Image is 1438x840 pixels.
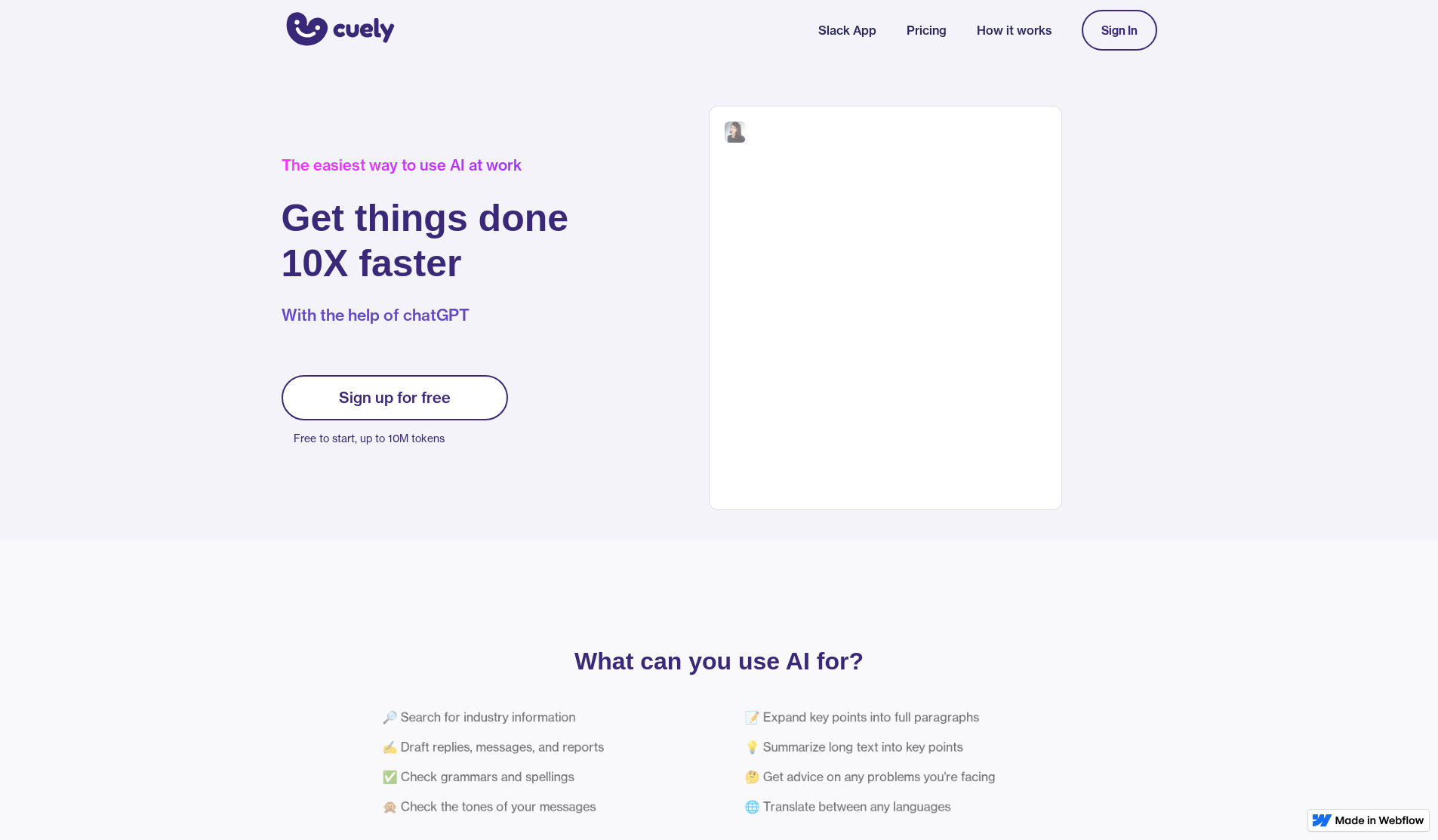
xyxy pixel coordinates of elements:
a: Pricing [907,21,947,39]
a: home [282,2,395,58]
a: Slack App [818,21,876,39]
div: 📝 Expand key points into full paragraphs 💡 Summarize long text into key points 🤔 Get advice on an... [744,703,1056,822]
div: 🔎 Search for industry information ✍️ Draft replies, messages, and reports ✅ Check grammars and sp... [382,703,694,822]
p: What can you use AI for? [365,651,1074,672]
p: Free to start, up to 10M tokens [294,428,508,449]
h1: Get things done 10X faster [282,195,569,286]
div: Sign up for free [339,389,451,407]
a: How it works [977,21,1052,39]
div: The easiest way to use AI at work [282,156,569,174]
p: With the help of chatGPT [282,304,569,327]
img: Made in Webflow [1335,816,1424,825]
a: Sign up for free [282,375,508,420]
div: Sign In [1101,23,1138,37]
a: Sign In [1082,10,1157,51]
